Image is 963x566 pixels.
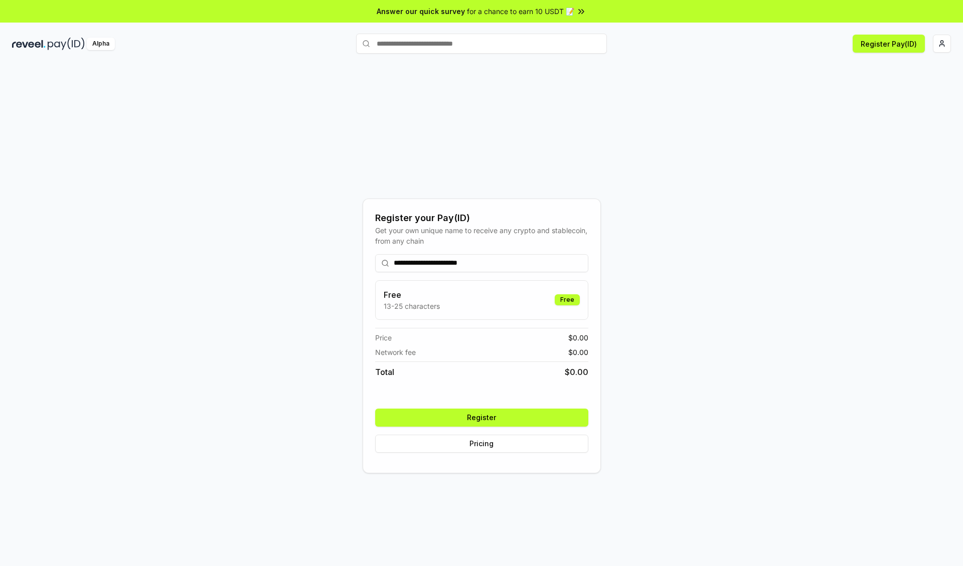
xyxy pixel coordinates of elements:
[384,289,440,301] h3: Free
[853,35,925,53] button: Register Pay(ID)
[467,6,574,17] span: for a chance to earn 10 USDT 📝
[555,294,580,305] div: Free
[12,38,46,50] img: reveel_dark
[565,366,588,378] span: $ 0.00
[384,301,440,311] p: 13-25 characters
[87,38,115,50] div: Alpha
[568,332,588,343] span: $ 0.00
[375,347,416,357] span: Network fee
[375,211,588,225] div: Register your Pay(ID)
[375,332,392,343] span: Price
[568,347,588,357] span: $ 0.00
[375,225,588,246] div: Get your own unique name to receive any crypto and stablecoin, from any chain
[375,366,394,378] span: Total
[375,435,588,453] button: Pricing
[377,6,465,17] span: Answer our quick survey
[375,409,588,427] button: Register
[48,38,85,50] img: pay_id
